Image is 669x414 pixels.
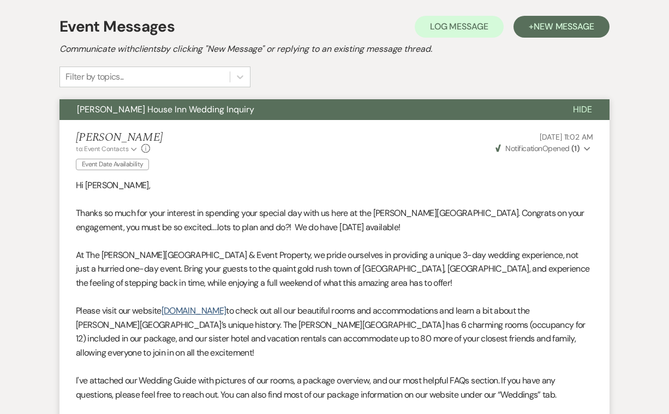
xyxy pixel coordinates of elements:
[77,104,254,115] span: [PERSON_NAME] House Inn Wedding Inquiry
[505,143,542,153] span: Notification
[65,70,124,83] div: Filter by topics...
[76,305,162,316] span: Please visit our website
[76,131,163,145] h5: [PERSON_NAME]
[76,159,149,170] span: Event Date Availability
[495,143,580,153] span: Opened
[162,305,226,316] a: [DOMAIN_NAME]
[415,16,504,38] button: Log Message
[76,144,139,154] button: to: Event Contacts
[513,16,610,38] button: +New Message
[540,132,593,142] span: [DATE] 11:02 AM
[59,99,555,120] button: [PERSON_NAME] House Inn Wedding Inquiry
[76,178,593,193] p: Hi [PERSON_NAME],
[76,145,128,153] span: to: Event Contacts
[555,99,610,120] button: Hide
[571,143,580,153] strong: ( 1 )
[573,104,592,115] span: Hide
[76,305,586,358] span: to check out all our beautiful rooms and accommodations and learn a bit about the [PERSON_NAME][G...
[76,249,590,289] span: At The [PERSON_NAME][GEOGRAPHIC_DATA] & Event Property, we pride ourselves in providing a unique ...
[76,207,584,233] span: Thanks so much for your interest in spending your special day with us here at the [PERSON_NAME][G...
[76,375,557,400] span: I've attached our Wedding Guide with pictures of our rooms, a package overview, and our most help...
[59,15,175,38] h1: Event Messages
[59,43,610,56] h2: Communicate with clients by clicking "New Message" or replying to an existing message thread.
[494,143,593,154] button: NotificationOpened (1)
[430,21,488,32] span: Log Message
[534,21,594,32] span: New Message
